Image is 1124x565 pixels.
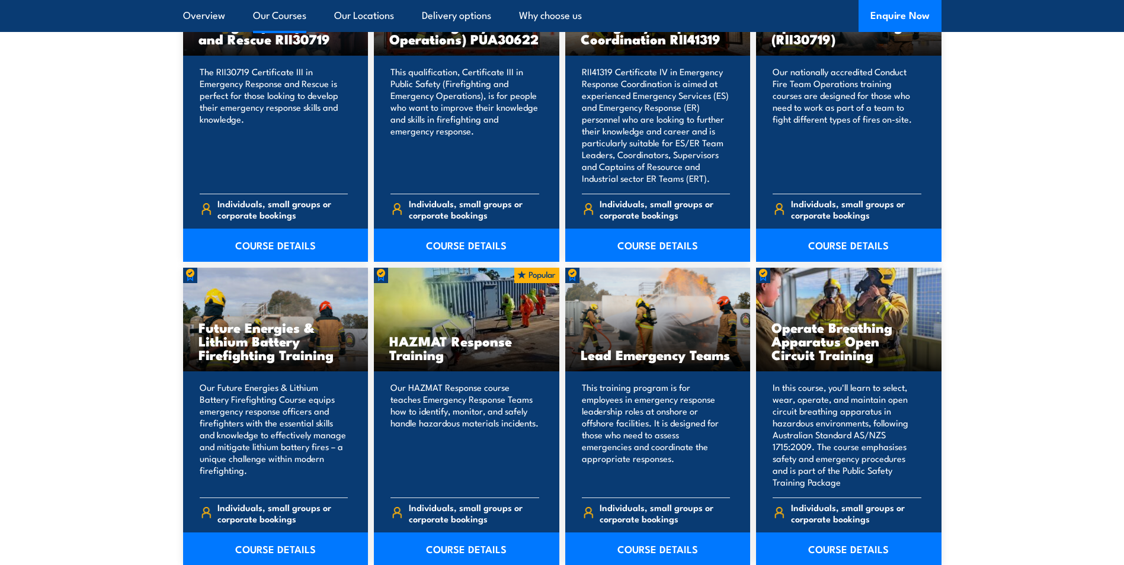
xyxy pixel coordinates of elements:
span: Individuals, small groups or corporate bookings [791,198,921,220]
p: Our Future Energies & Lithium Battery Firefighting Course equips emergency response officers and ... [200,381,348,488]
a: COURSE DETAILS [756,229,942,262]
p: Our HAZMAT Response course teaches Emergency Response Teams how to identify, monitor, and safely ... [390,381,539,488]
span: Individuals, small groups or corporate bookings [409,198,539,220]
p: This training program is for employees in emergency response leadership roles at onshore or offsh... [582,381,731,488]
p: RII41319 Certificate IV in Emergency Response Coordination is aimed at experienced Emergency Serv... [582,66,731,184]
h3: HAZMAT Response Training [389,334,544,361]
p: In this course, you'll learn to select, wear, operate, and maintain open circuit breathing appara... [773,381,921,488]
a: COURSE DETAILS [374,229,559,262]
h3: Lead Emergency Teams [581,348,735,361]
span: Individuals, small groups or corporate bookings [600,502,730,524]
p: Our nationally accredited Conduct Fire Team Operations training courses are designed for those wh... [773,66,921,184]
h3: Certificate IV in Emergency Response Coordination RII41319 [581,5,735,46]
span: Individuals, small groups or corporate bookings [217,502,348,524]
span: Individuals, small groups or corporate bookings [600,198,730,220]
span: Individuals, small groups or corporate bookings [217,198,348,220]
h3: Certificate III in Emergency Response and Rescue RII30719 [198,5,353,46]
span: Individuals, small groups or corporate bookings [791,502,921,524]
h3: Operate Breathing Apparatus Open Circuit Training [771,320,926,361]
a: COURSE DETAILS [183,229,369,262]
p: The RII30719 Certificate III in Emergency Response and Rescue is perfect for those looking to dev... [200,66,348,184]
h3: Future Energies & Lithium Battery Firefighting Training [198,320,353,361]
a: COURSE DETAILS [565,229,751,262]
p: This qualification, Certificate III in Public Safety (Firefighting and Emergency Operations), is ... [390,66,539,184]
h3: Conduct Fire Team Operations Training (RII30719) [771,5,926,46]
span: Individuals, small groups or corporate bookings [409,502,539,524]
